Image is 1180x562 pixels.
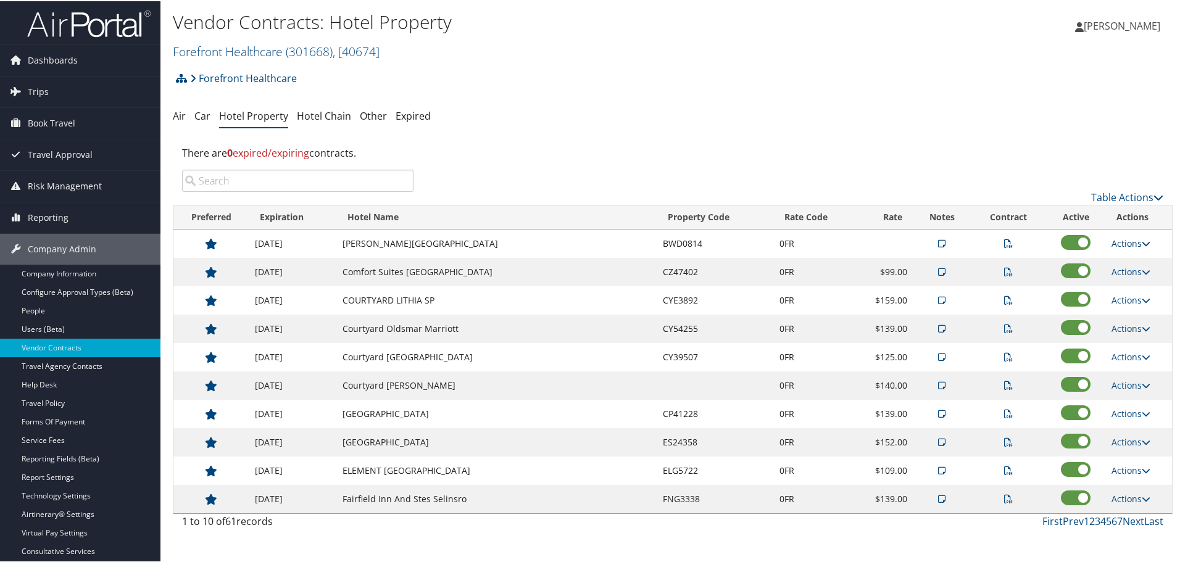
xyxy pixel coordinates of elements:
td: ES24358 [657,427,773,455]
th: Preferred: activate to sort column ascending [173,204,249,228]
span: Company Admin [28,233,96,263]
td: FNG3338 [657,484,773,512]
td: $99.00 [859,257,913,285]
td: 0FR [773,370,859,399]
a: Air [173,108,186,122]
td: 0FR [773,313,859,342]
a: Actions [1111,350,1150,362]
td: [DATE] [249,228,336,257]
th: Property Code: activate to sort column ascending [657,204,773,228]
a: Forefront Healthcare [190,65,297,89]
a: 2 [1089,513,1095,527]
th: Rate: activate to sort column ascending [859,204,913,228]
td: 0FR [773,285,859,313]
th: Notes: activate to sort column ascending [913,204,971,228]
td: $139.00 [859,484,913,512]
td: [DATE] [249,257,336,285]
a: Actions [1111,407,1150,418]
td: [PERSON_NAME][GEOGRAPHIC_DATA] [336,228,657,257]
span: Risk Management [28,170,102,200]
span: Dashboards [28,44,78,75]
span: Trips [28,75,49,106]
td: 0FR [773,484,859,512]
a: Last [1144,513,1163,527]
td: [DATE] [249,484,336,512]
td: $159.00 [859,285,913,313]
a: 4 [1100,513,1106,527]
td: 0FR [773,342,859,370]
a: 3 [1095,513,1100,527]
a: Actions [1111,492,1150,503]
td: CZ47402 [657,257,773,285]
a: Hotel Chain [297,108,351,122]
td: $109.00 [859,455,913,484]
td: $139.00 [859,313,913,342]
td: [DATE] [249,370,336,399]
span: ( 301668 ) [286,42,333,59]
span: Reporting [28,201,69,232]
span: [PERSON_NAME] [1084,18,1160,31]
td: CY39507 [657,342,773,370]
img: airportal-logo.png [27,8,151,37]
strong: 0 [227,145,233,159]
td: Courtyard [PERSON_NAME] [336,370,657,399]
td: [DATE] [249,313,336,342]
a: Hotel Property [219,108,288,122]
span: 61 [225,513,236,527]
a: Actions [1111,265,1150,276]
td: COURTYARD LITHIA SP [336,285,657,313]
td: [GEOGRAPHIC_DATA] [336,427,657,455]
div: 1 to 10 of records [182,513,413,534]
th: Active: activate to sort column ascending [1046,204,1105,228]
td: [DATE] [249,427,336,455]
th: Contract: activate to sort column ascending [971,204,1046,228]
th: Hotel Name: activate to sort column ascending [336,204,657,228]
a: Forefront Healthcare [173,42,380,59]
span: expired/expiring [227,145,309,159]
h1: Vendor Contracts: Hotel Property [173,8,839,34]
td: ELG5722 [657,455,773,484]
a: 7 [1117,513,1123,527]
span: , [ 40674 ] [333,42,380,59]
td: $139.00 [859,399,913,427]
td: 0FR [773,427,859,455]
td: [DATE] [249,399,336,427]
a: 6 [1111,513,1117,527]
a: Actions [1111,293,1150,305]
td: 0FR [773,257,859,285]
td: BWD0814 [657,228,773,257]
td: Comfort Suites [GEOGRAPHIC_DATA] [336,257,657,285]
a: Actions [1111,236,1150,248]
a: Actions [1111,321,1150,333]
a: 5 [1106,513,1111,527]
th: Expiration: activate to sort column ascending [249,204,336,228]
td: $140.00 [859,370,913,399]
th: Rate Code: activate to sort column ascending [773,204,859,228]
a: First [1042,513,1063,527]
td: ELEMENT [GEOGRAPHIC_DATA] [336,455,657,484]
td: $125.00 [859,342,913,370]
td: CP41228 [657,399,773,427]
a: Other [360,108,387,122]
a: [PERSON_NAME] [1075,6,1173,43]
td: Courtyard Oldsmar Marriott [336,313,657,342]
td: CYE3892 [657,285,773,313]
td: [DATE] [249,285,336,313]
td: 0FR [773,399,859,427]
a: Actions [1111,463,1150,475]
a: Car [194,108,210,122]
td: [DATE] [249,455,336,484]
th: Actions [1105,204,1172,228]
input: Search [182,168,413,191]
span: Book Travel [28,107,75,138]
a: Prev [1063,513,1084,527]
td: Courtyard [GEOGRAPHIC_DATA] [336,342,657,370]
td: 0FR [773,455,859,484]
a: Table Actions [1091,189,1163,203]
a: Next [1123,513,1144,527]
a: 1 [1084,513,1089,527]
td: [DATE] [249,342,336,370]
a: Expired [396,108,431,122]
td: [GEOGRAPHIC_DATA] [336,399,657,427]
a: Actions [1111,378,1150,390]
